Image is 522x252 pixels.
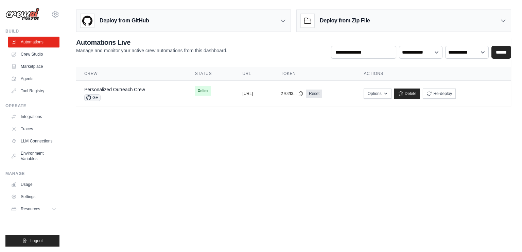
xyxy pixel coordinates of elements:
[8,49,59,60] a: Crew Studio
[8,179,59,190] a: Usage
[187,67,234,81] th: Status
[306,90,322,98] a: Reset
[355,67,511,81] th: Actions
[100,17,149,25] h3: Deploy from GitHub
[84,94,101,101] span: GH
[8,191,59,202] a: Settings
[8,37,59,47] a: Automations
[81,14,94,27] img: GitHub Logo
[5,8,39,21] img: Logo
[84,87,145,92] a: Personalized Outreach Crew
[76,47,227,54] p: Manage and monitor your active crew automations from this dashboard.
[30,238,43,244] span: Logout
[8,61,59,72] a: Marketplace
[21,206,40,212] span: Resources
[394,89,420,99] a: Delete
[195,86,211,96] span: Online
[5,103,59,109] div: Operate
[8,123,59,134] a: Traces
[320,17,370,25] h3: Deploy from Zip File
[76,67,187,81] th: Crew
[423,89,456,99] button: Re-deploy
[8,203,59,214] button: Resources
[5,235,59,247] button: Logout
[8,136,59,147] a: LLM Connections
[76,38,227,47] h2: Automations Live
[5,171,59,176] div: Manage
[8,85,59,96] a: Tool Registry
[234,67,273,81] th: URL
[8,73,59,84] a: Agents
[364,89,391,99] button: Options
[8,111,59,122] a: Integrations
[5,28,59,34] div: Build
[8,148,59,164] a: Environment Variables
[281,91,303,96] button: 2702f3...
[273,67,355,81] th: Token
